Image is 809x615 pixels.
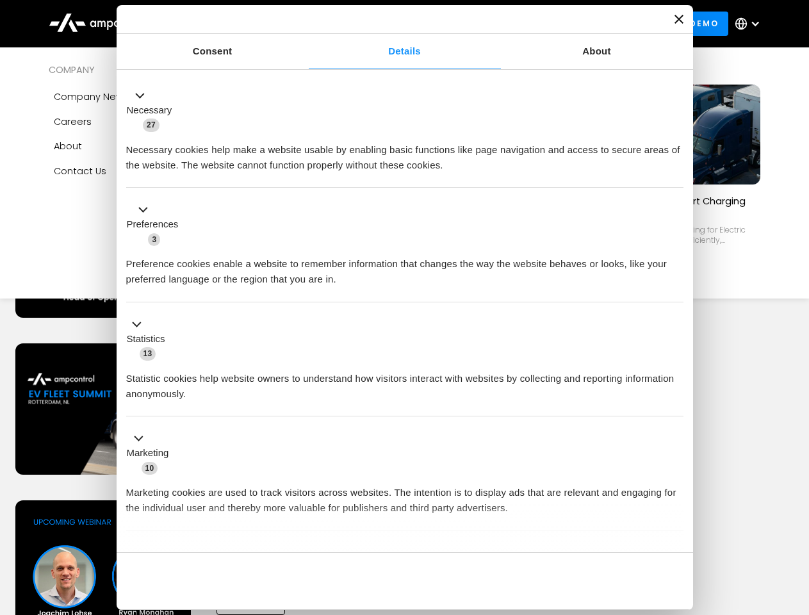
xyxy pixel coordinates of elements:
div: Company news [54,90,129,104]
span: 3 [148,233,160,246]
label: Necessary [127,103,172,118]
a: Contact Us [49,159,208,183]
div: Preference cookies enable a website to remember information that changes the way the website beha... [126,247,683,287]
button: Statistics (13) [126,316,173,361]
button: Preferences (3) [126,202,186,247]
button: Unclassified (2) [126,545,231,561]
a: About [501,34,693,69]
div: Contact Us [54,164,106,178]
a: Careers [49,110,208,134]
a: Company news [49,85,208,109]
button: Necessary (27) [126,88,180,133]
label: Preferences [127,217,179,232]
a: Consent [117,34,309,69]
div: Necessary cookies help make a website usable by enabling basic functions like page navigation and... [126,133,683,173]
div: Careers [54,115,92,129]
div: About [54,139,82,153]
div: Marketing cookies are used to track visitors across websites. The intention is to display ads tha... [126,475,683,516]
a: About [49,134,208,158]
label: Statistics [127,332,165,347]
a: Details [309,34,501,69]
span: 13 [140,347,156,360]
button: Marketing (10) [126,431,177,476]
button: Okay [499,562,683,600]
span: 2 [211,547,224,560]
div: COMPANY [49,63,208,77]
span: 27 [143,119,159,131]
button: Close banner [674,15,683,24]
div: Statistic cookies help website owners to understand how visitors interact with websites by collec... [126,361,683,402]
label: Marketing [127,446,169,461]
span: 10 [142,462,158,475]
